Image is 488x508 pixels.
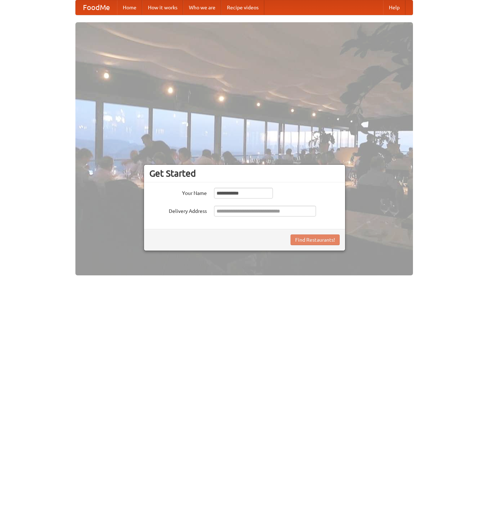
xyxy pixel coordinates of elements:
[183,0,221,15] a: Who we are
[149,188,207,197] label: Your Name
[149,206,207,215] label: Delivery Address
[149,168,340,179] h3: Get Started
[76,0,117,15] a: FoodMe
[291,234,340,245] button: Find Restaurants!
[383,0,405,15] a: Help
[221,0,264,15] a: Recipe videos
[142,0,183,15] a: How it works
[117,0,142,15] a: Home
